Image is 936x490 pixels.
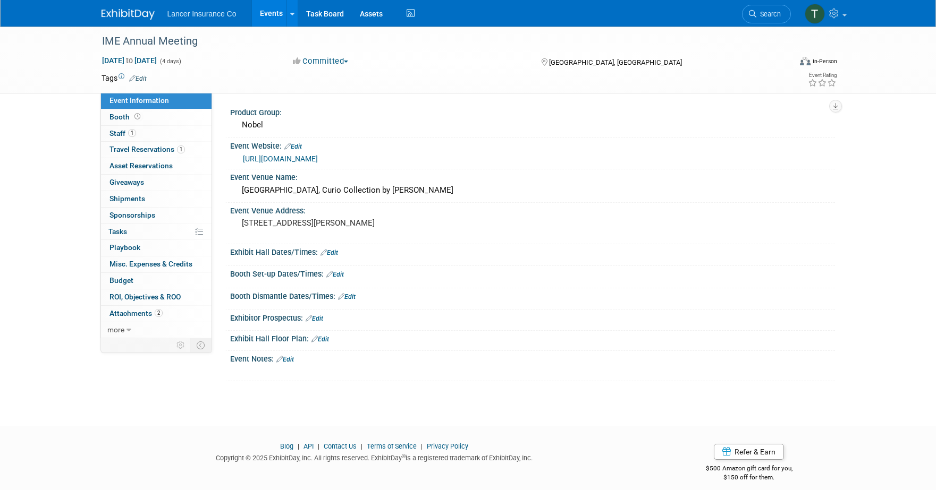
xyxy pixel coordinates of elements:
a: Playbook [101,240,212,256]
div: Event Website: [230,138,835,152]
span: | [295,442,302,450]
pre: [STREET_ADDRESS][PERSON_NAME] [242,218,470,228]
span: Misc. Expenses & Credits [109,260,192,268]
a: Edit [311,336,329,343]
span: [GEOGRAPHIC_DATA], [GEOGRAPHIC_DATA] [549,58,682,66]
a: Asset Reservations [101,158,212,174]
span: Asset Reservations [109,161,173,170]
div: $500 Amazon gift card for you, [663,457,835,482]
img: Terrence Forrest [805,4,825,24]
a: Shipments [101,191,212,207]
div: In-Person [812,57,837,65]
div: Nobel [238,117,827,133]
div: Exhibitor Prospectus: [230,310,835,324]
span: 2 [155,309,163,317]
a: Edit [326,271,344,278]
a: Refer & Earn [714,444,784,460]
span: | [315,442,322,450]
span: Lancer Insurance Co [167,10,237,18]
a: Edit [129,75,147,82]
div: Booth Set-up Dates/Times: [230,266,835,280]
span: Attachments [109,309,163,317]
a: Giveaways [101,175,212,191]
span: [DATE] [DATE] [102,56,157,65]
a: Contact Us [324,442,357,450]
a: [URL][DOMAIN_NAME] [243,154,318,163]
a: Search [742,5,791,23]
span: Event Information [109,96,169,105]
div: Event Venue Name: [230,169,835,183]
div: Product Group: [230,105,835,118]
span: to [124,56,134,65]
a: Edit [306,315,323,322]
a: Booth [101,109,212,125]
div: Copyright © 2025 ExhibitDay, Inc. All rights reserved. ExhibitDay is a registered trademark of Ex... [102,451,648,463]
span: Travel Reservations [109,145,185,153]
a: Edit [338,293,356,300]
span: Booth [109,113,142,121]
span: Sponsorships [109,211,155,219]
span: 1 [177,145,185,153]
span: Tasks [108,227,127,236]
a: more [101,322,212,338]
a: Budget [101,273,212,289]
span: Playbook [109,243,140,252]
span: more [107,325,124,334]
a: Sponsorships [101,208,212,223]
a: Edit [276,356,294,363]
div: $150 off for them. [663,473,835,482]
a: Privacy Policy [427,442,468,450]
span: | [418,442,425,450]
span: ROI, Objectives & ROO [109,293,181,301]
span: Shipments [109,194,145,203]
img: Format-Inperson.png [800,57,811,65]
div: Event Notes: [230,351,835,365]
span: | [358,442,365,450]
button: Committed [289,56,352,67]
span: Staff [109,129,136,137]
a: ROI, Objectives & ROO [101,289,212,305]
a: Edit [321,249,338,256]
div: Event Rating [808,73,837,78]
div: IME Annual Meeting [98,32,775,51]
a: Tasks [101,224,212,240]
a: API [303,442,314,450]
sup: ® [402,453,406,459]
span: (4 days) [159,58,181,65]
a: Terms of Service [367,442,417,450]
img: ExhibitDay [102,9,155,20]
a: Staff1 [101,126,212,142]
div: Event Format [728,55,838,71]
span: Search [756,10,781,18]
div: [GEOGRAPHIC_DATA], Curio Collection by [PERSON_NAME] [238,182,827,199]
div: Exhibit Hall Dates/Times: [230,244,835,258]
a: Misc. Expenses & Credits [101,256,212,272]
td: Toggle Event Tabs [190,338,212,352]
span: Booth not reserved yet [132,113,142,121]
td: Personalize Event Tab Strip [172,338,190,352]
span: Giveaways [109,178,144,186]
span: 1 [128,129,136,137]
a: Edit [284,143,302,150]
div: Booth Dismantle Dates/Times: [230,288,835,302]
a: Attachments2 [101,306,212,322]
span: Budget [109,276,133,285]
a: Event Information [101,93,212,109]
a: Travel Reservations1 [101,142,212,158]
a: Blog [280,442,293,450]
div: Exhibit Hall Floor Plan: [230,331,835,345]
div: Event Venue Address: [230,203,835,216]
td: Tags [102,73,147,83]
